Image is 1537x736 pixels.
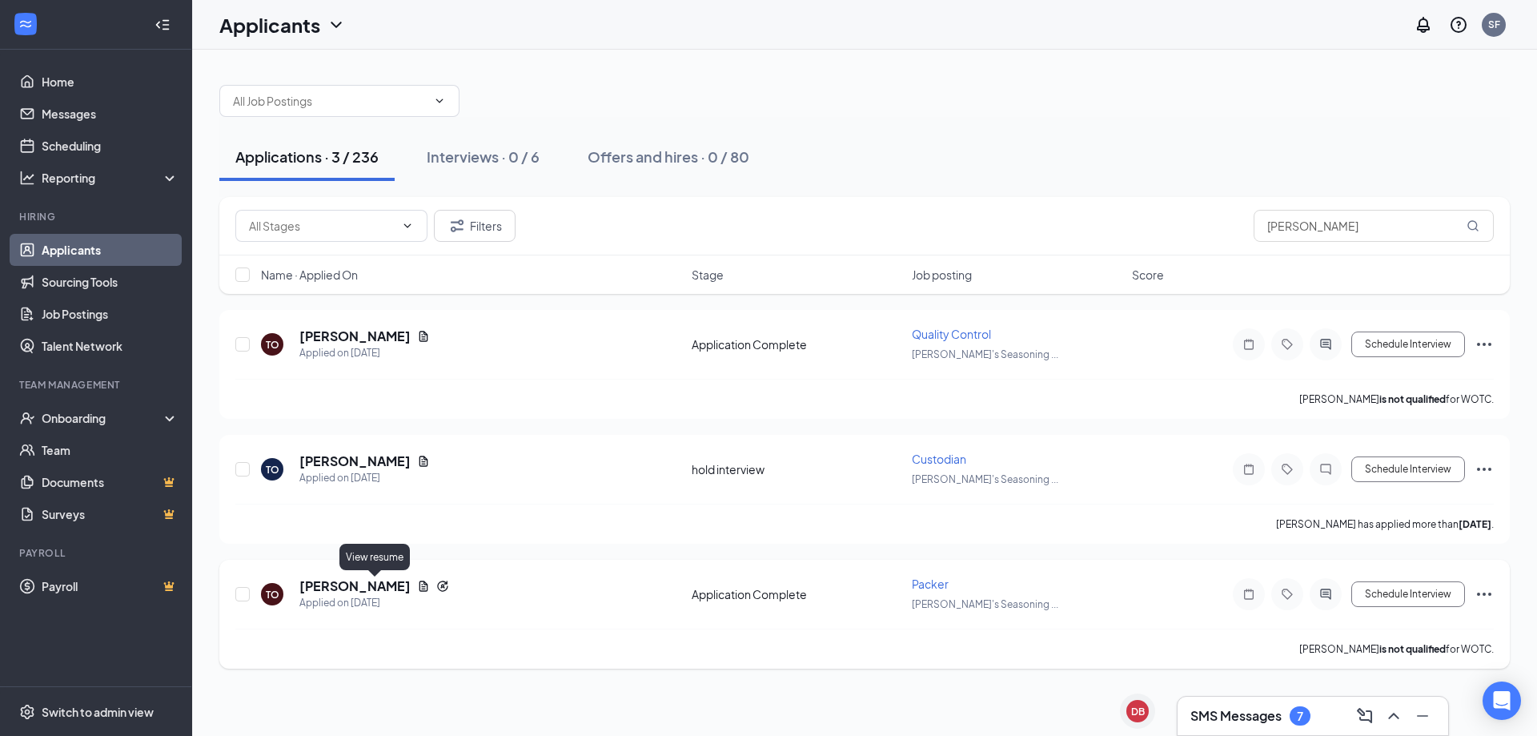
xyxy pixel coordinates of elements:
svg: Analysis [19,170,35,186]
div: hold interview [692,461,902,477]
h5: [PERSON_NAME] [299,577,411,595]
div: Onboarding [42,410,165,426]
button: Minimize [1410,703,1435,729]
p: [PERSON_NAME] for WOTC. [1299,642,1494,656]
div: Hiring [19,210,175,223]
svg: Minimize [1413,706,1432,726]
span: [PERSON_NAME]'s Seasoning ... [912,598,1058,610]
div: View resume [339,544,410,570]
span: Score [1132,267,1164,283]
h3: SMS Messages [1190,707,1282,725]
svg: QuestionInfo [1449,15,1468,34]
svg: Ellipses [1475,335,1494,354]
div: Application Complete [692,586,902,602]
button: Filter Filters [434,210,516,242]
span: Name · Applied On [261,267,358,283]
div: Open Intercom Messenger [1483,682,1521,720]
p: [PERSON_NAME] for WOTC. [1299,392,1494,406]
b: is not qualified [1379,643,1446,655]
a: Home [42,66,179,98]
svg: Collapse [155,17,171,33]
button: Schedule Interview [1351,456,1465,482]
a: Talent Network [42,330,179,362]
svg: WorkstreamLogo [18,16,34,32]
svg: ChevronUp [1384,706,1403,726]
div: Switch to admin view [42,704,154,720]
a: Messages [42,98,179,130]
input: All Job Postings [233,92,427,110]
button: ChevronUp [1381,703,1407,729]
svg: ChevronDown [327,15,346,34]
span: Custodian [912,452,966,466]
svg: Notifications [1414,15,1433,34]
div: Reporting [42,170,179,186]
svg: Document [417,455,430,468]
div: Interviews · 0 / 6 [427,147,540,167]
div: TO [266,463,279,477]
button: Schedule Interview [1351,581,1465,607]
span: Stage [692,267,724,283]
div: Application Complete [692,336,902,352]
svg: Tag [1278,338,1297,351]
b: [DATE] [1459,518,1491,530]
svg: ComposeMessage [1355,706,1374,726]
span: Job posting [912,267,972,283]
svg: Document [417,580,430,593]
div: 7 [1297,710,1303,723]
h5: [PERSON_NAME] [299,328,411,345]
div: Team Management [19,378,175,392]
a: Team [42,434,179,466]
svg: Filter [447,216,467,235]
div: Applications · 3 / 236 [235,147,379,167]
a: Scheduling [42,130,179,162]
span: Packer [912,577,949,591]
a: Applicants [42,234,179,266]
span: [PERSON_NAME]'s Seasoning ... [912,473,1058,485]
button: Schedule Interview [1351,332,1465,357]
p: [PERSON_NAME] has applied more than . [1276,517,1494,531]
svg: ActiveChat [1316,338,1335,351]
h5: [PERSON_NAME] [299,452,411,470]
input: Search in applications [1254,210,1494,242]
a: PayrollCrown [42,570,179,602]
svg: Settings [19,704,35,720]
span: [PERSON_NAME]'s Seasoning ... [912,348,1058,360]
div: TO [266,338,279,352]
svg: Note [1239,588,1258,601]
div: Applied on [DATE] [299,470,430,486]
svg: ChevronDown [433,95,446,107]
svg: Note [1239,338,1258,351]
span: Quality Control [912,327,991,341]
h1: Applicants [219,11,320,38]
svg: Reapply [436,580,449,593]
div: TO [266,588,279,601]
svg: ChevronDown [401,219,414,232]
svg: ActiveChat [1316,588,1335,601]
svg: UserCheck [19,410,35,426]
div: Applied on [DATE] [299,345,430,361]
svg: ChatInactive [1316,463,1335,476]
svg: Tag [1278,463,1297,476]
div: DB [1131,705,1145,718]
button: ComposeMessage [1352,703,1378,729]
a: Sourcing Tools [42,266,179,298]
div: Payroll [19,546,175,560]
div: Applied on [DATE] [299,595,449,611]
a: Job Postings [42,298,179,330]
svg: MagnifyingGlass [1467,219,1479,232]
div: Offers and hires · 0 / 80 [588,147,749,167]
svg: Ellipses [1475,585,1494,604]
svg: Document [417,330,430,343]
svg: Tag [1278,588,1297,601]
input: All Stages [249,217,395,235]
a: SurveysCrown [42,498,179,530]
b: is not qualified [1379,393,1446,405]
a: DocumentsCrown [42,466,179,498]
svg: Ellipses [1475,460,1494,479]
div: SF [1488,18,1500,31]
svg: Note [1239,463,1258,476]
